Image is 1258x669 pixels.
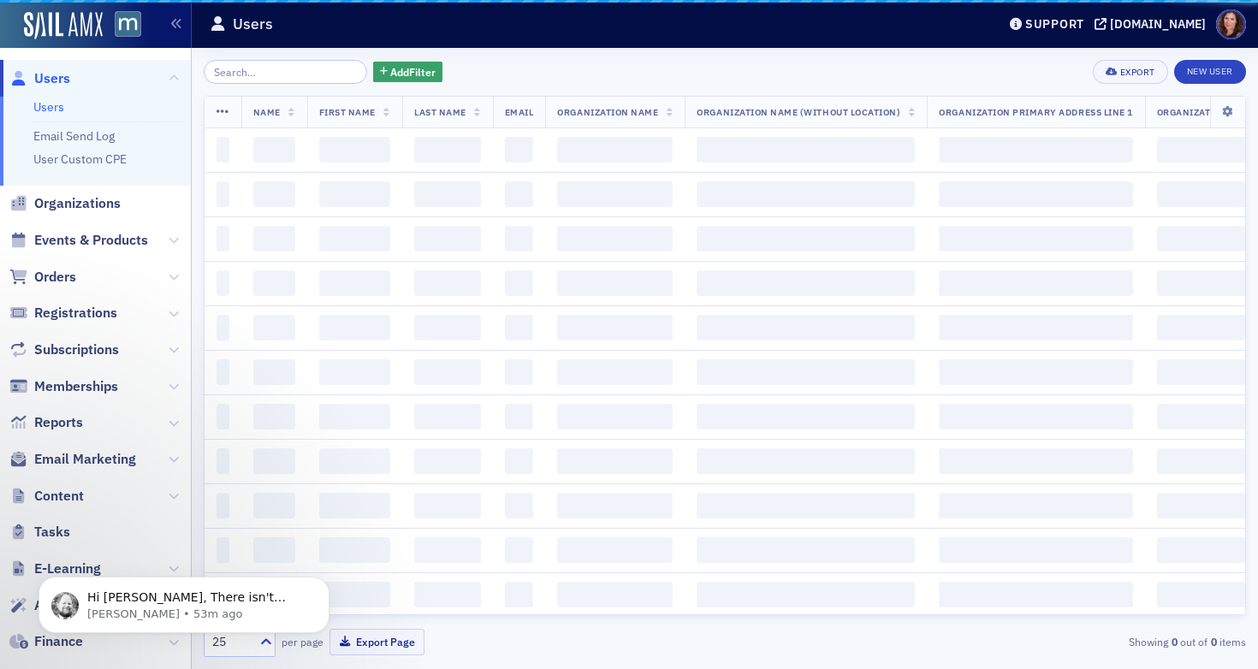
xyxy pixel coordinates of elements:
[33,99,64,115] a: Users
[557,359,673,385] span: ‌
[34,268,76,287] span: Orders
[505,582,534,607] span: ‌
[1208,634,1219,649] strong: 0
[9,304,117,323] a: Registrations
[414,582,481,607] span: ‌
[697,537,915,563] span: ‌
[217,493,229,518] span: ‌
[329,629,424,655] button: Export Page
[557,226,673,252] span: ‌
[34,304,117,323] span: Registrations
[34,487,84,506] span: Content
[939,270,1132,296] span: ‌
[939,181,1132,207] span: ‌
[697,582,915,607] span: ‌
[233,14,273,34] h1: Users
[217,226,229,252] span: ‌
[414,448,481,474] span: ‌
[319,181,390,207] span: ‌
[697,315,915,340] span: ‌
[414,106,466,118] span: Last Name
[390,64,436,80] span: Add Filter
[9,413,83,432] a: Reports
[505,181,534,207] span: ‌
[697,181,915,207] span: ‌
[319,493,390,518] span: ‌
[911,634,1246,649] div: Showing out of items
[939,137,1132,163] span: ‌
[414,315,481,340] span: ‌
[1168,634,1180,649] strong: 0
[9,268,76,287] a: Orders
[939,537,1132,563] span: ‌
[253,493,295,518] span: ‌
[319,404,390,429] span: ‌
[1216,9,1246,39] span: Profile
[414,493,481,518] span: ‌
[557,448,673,474] span: ‌
[33,128,115,144] a: Email Send Log
[9,523,70,542] a: Tasks
[34,69,70,88] span: Users
[414,137,481,163] span: ‌
[414,537,481,563] span: ‌
[9,632,83,651] a: Finance
[373,62,443,83] button: AddFilter
[697,106,900,118] span: Organization Name (Without Location)
[557,270,673,296] span: ‌
[33,151,127,167] a: User Custom CPE
[557,493,673,518] span: ‌
[697,137,915,163] span: ‌
[34,450,136,469] span: Email Marketing
[414,226,481,252] span: ‌
[253,359,295,385] span: ‌
[414,270,481,296] span: ‌
[103,11,141,40] a: View Homepage
[557,582,673,607] span: ‌
[319,315,390,340] span: ‌
[34,377,118,396] span: Memberships
[939,315,1132,340] span: ‌
[115,11,141,38] img: SailAMX
[253,270,295,296] span: ‌
[253,448,295,474] span: ‌
[1025,16,1084,32] div: Support
[319,537,390,563] span: ‌
[1110,16,1206,32] div: [DOMAIN_NAME]
[24,12,103,39] a: SailAMX
[939,226,1132,252] span: ‌
[939,404,1132,429] span: ‌
[697,359,915,385] span: ‌
[697,493,915,518] span: ‌
[939,448,1132,474] span: ‌
[253,404,295,429] span: ‌
[9,487,84,506] a: Content
[34,340,119,359] span: Subscriptions
[505,106,534,118] span: Email
[9,559,101,578] a: E-Learning
[34,523,70,542] span: Tasks
[505,137,534,163] span: ‌
[217,448,229,474] span: ‌
[557,537,673,563] span: ‌
[34,413,83,432] span: Reports
[9,377,118,396] a: Memberships
[9,596,115,615] a: Automations
[1095,18,1212,30] button: [DOMAIN_NAME]
[253,537,295,563] span: ‌
[217,537,229,563] span: ‌
[1093,60,1167,84] button: Export
[557,106,658,118] span: Organization Name
[204,60,367,84] input: Search…
[414,359,481,385] span: ‌
[557,137,673,163] span: ‌
[319,448,390,474] span: ‌
[939,359,1132,385] span: ‌
[557,181,673,207] span: ‌
[505,359,534,385] span: ‌
[1174,60,1246,84] a: New User
[505,448,534,474] span: ‌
